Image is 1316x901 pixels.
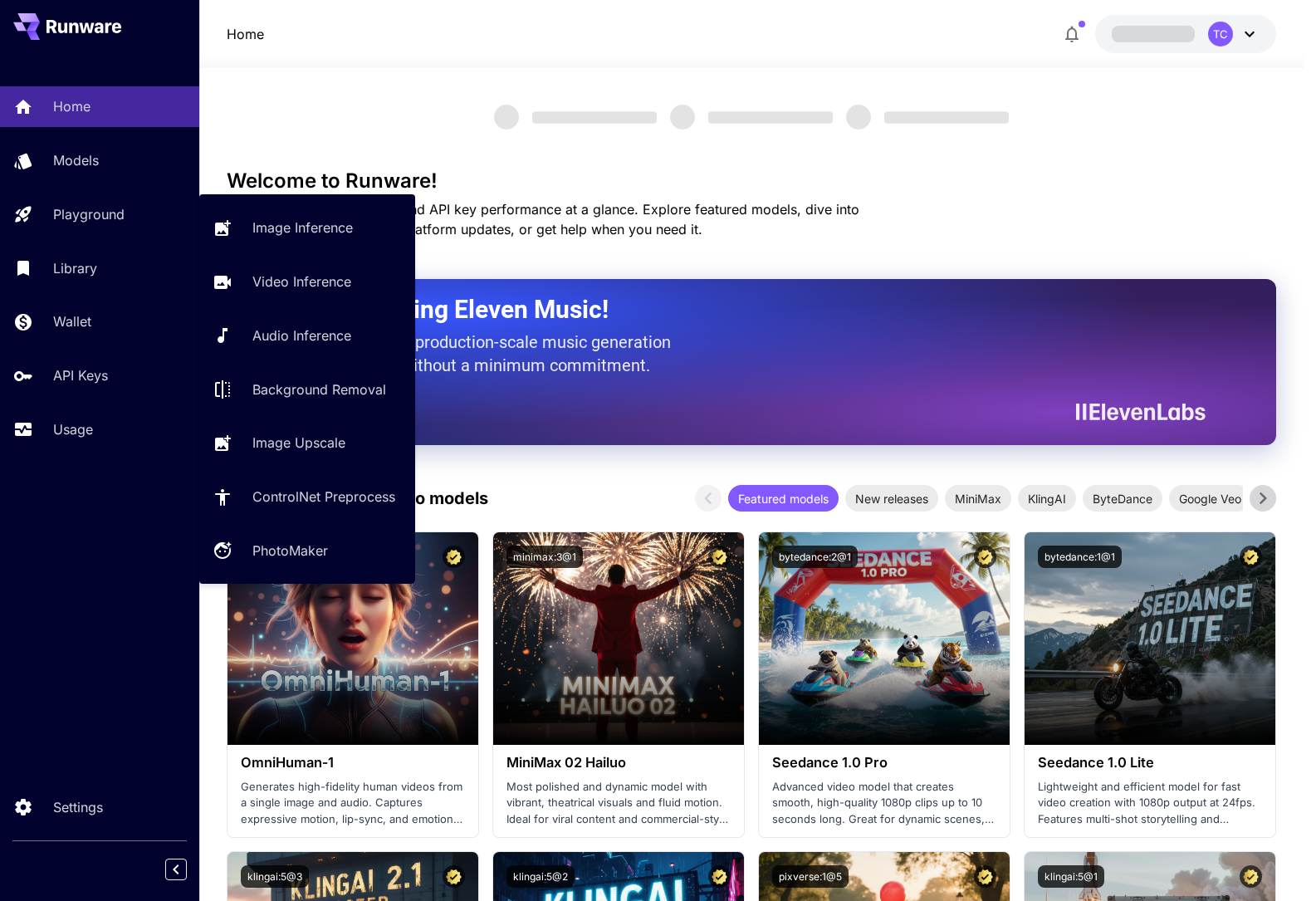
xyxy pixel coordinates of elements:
button: Certified Model – Vetted for best performance and includes a commercial license. [443,865,465,888]
a: PhotoMaker [199,531,415,571]
p: API Keys [53,365,108,385]
span: Google Veo [1169,490,1251,507]
button: Certified Model – Vetted for best performance and includes a commercial license. [708,546,731,568]
h3: Welcome to Runware! [227,169,1276,193]
p: Most polished and dynamic model with vibrant, theatrical visuals and fluid motion. Ideal for vira... [506,779,731,828]
img: alt [1025,532,1275,745]
button: Certified Model – Vetted for best performance and includes a commercial license. [708,865,731,888]
p: Audio Inference [252,326,351,345]
p: Models [53,150,99,170]
span: Featured models [728,490,839,507]
h3: Seedance 1.0 Lite [1038,755,1262,771]
p: Home [53,96,91,116]
p: Wallet [53,311,91,331]
p: Usage [53,419,93,439]
h3: MiniMax 02 Hailuo [506,755,731,771]
a: Audio Inference [199,316,415,356]
p: Playground [53,204,125,224]
button: klingai:5@1 [1038,865,1104,888]
a: Image Inference [199,208,415,248]
a: ControlNet Preprocess [199,477,415,517]
p: ControlNet Preprocess [252,487,395,507]
p: Library [53,258,97,278]
button: Certified Model – Vetted for best performance and includes a commercial license. [974,546,996,568]
nav: breadcrumb [227,24,264,44]
button: Certified Model – Vetted for best performance and includes a commercial license. [1240,865,1262,888]
button: Certified Model – Vetted for best performance and includes a commercial license. [443,546,465,568]
span: New releases [845,490,938,507]
a: Image Upscale [199,423,415,463]
p: Generates high-fidelity human videos from a single image and audio. Captures expressive motion, l... [241,779,465,828]
p: Video Inference [252,272,351,291]
img: alt [227,532,478,745]
h3: OmniHuman‑1 [241,755,465,771]
h3: Seedance 1.0 Pro [772,755,996,771]
img: alt [493,532,744,745]
p: Lightweight and efficient model for fast video creation with 1080p output at 24fps. Features mult... [1038,779,1262,828]
span: Check out your usage stats and API key performance at a glance. Explore featured models, dive int... [227,201,859,237]
a: Video Inference [199,262,415,302]
p: Home [227,24,264,44]
button: klingai:5@2 [506,865,575,888]
p: Background Removal [252,379,386,399]
p: PhotoMaker [252,541,328,561]
img: alt [759,532,1010,745]
button: Collapse sidebar [165,859,187,880]
button: minimax:3@1 [506,546,583,568]
button: Certified Model – Vetted for best performance and includes a commercial license. [974,865,996,888]
button: klingai:5@3 [241,865,309,888]
span: KlingAI [1018,490,1076,507]
div: Collapse sidebar [178,854,199,884]
h2: Now Supporting Eleven Music! [268,294,1193,326]
p: Advanced video model that creates smooth, high-quality 1080p clips up to 10 seconds long. Great f... [772,779,996,828]
button: bytedance:1@1 [1038,546,1122,568]
button: pixverse:1@5 [772,865,849,888]
button: bytedance:2@1 [772,546,858,568]
button: Certified Model – Vetted for best performance and includes a commercial license. [1240,546,1262,568]
div: TC [1208,22,1233,47]
span: MiniMax [945,490,1011,507]
a: Background Removal [199,369,415,409]
p: Settings [53,797,103,817]
p: The only way to get production-scale music generation from Eleven Labs without a minimum commitment. [268,331,683,377]
p: Image Upscale [252,433,345,453]
p: Image Inference [252,218,353,237]
span: ByteDance [1083,490,1162,507]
